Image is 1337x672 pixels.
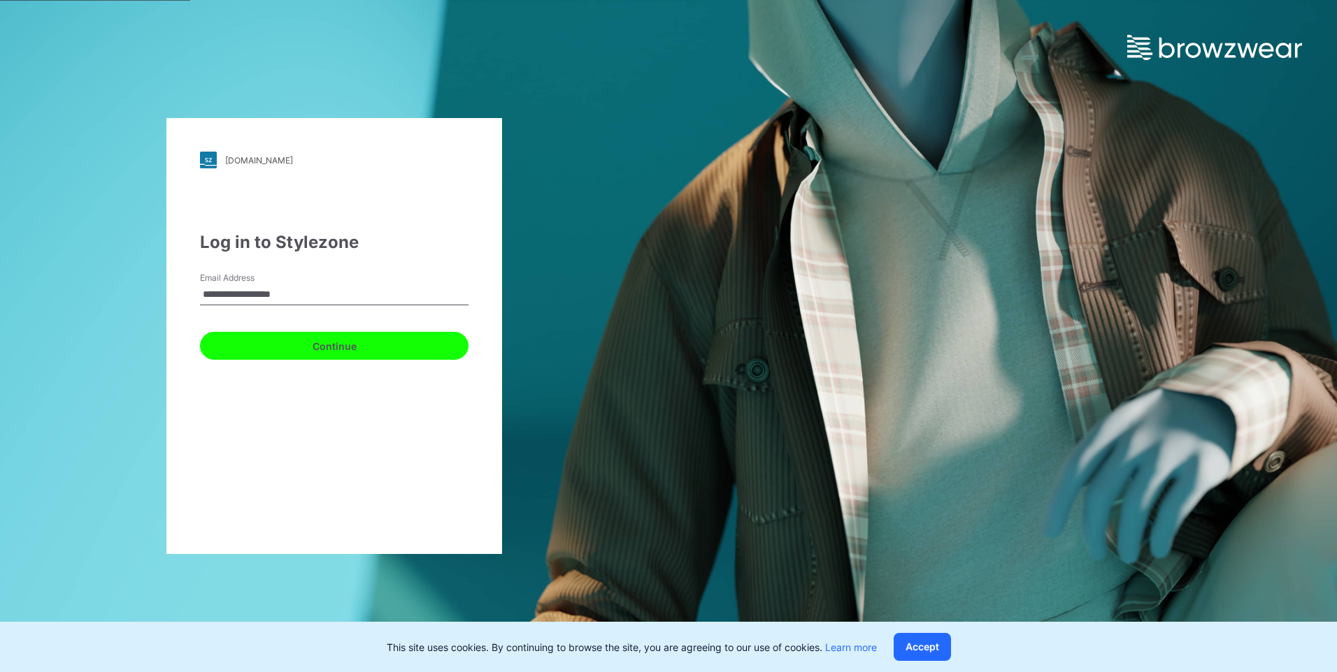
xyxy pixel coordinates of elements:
[1127,35,1302,60] img: browzwear-logo.e42bd6dac1945053ebaf764b6aa21510.svg
[225,155,293,166] div: [DOMAIN_NAME]
[825,641,877,653] a: Learn more
[200,152,469,168] a: [DOMAIN_NAME]
[387,640,877,655] p: This site uses cookies. By continuing to browse the site, you are agreeing to our use of cookies.
[200,152,217,168] img: stylezone-logo.562084cfcfab977791bfbf7441f1a819.svg
[200,272,298,284] label: Email Address
[200,332,469,360] button: Continue
[200,230,469,255] div: Log in to Stylezone
[894,633,951,661] button: Accept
